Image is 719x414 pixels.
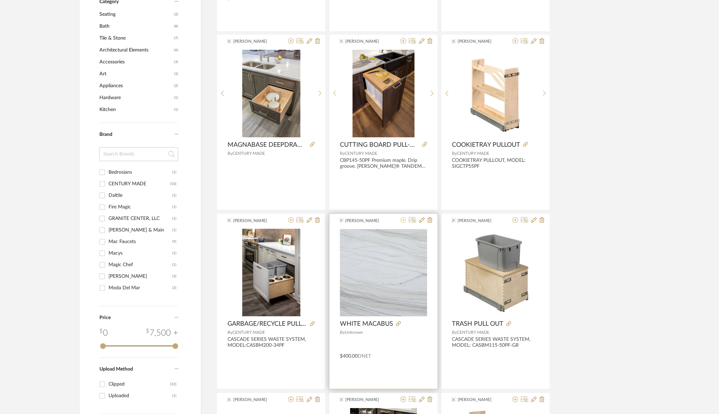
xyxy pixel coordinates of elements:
div: Clipped [109,379,170,390]
span: [PERSON_NAME] [345,38,389,44]
span: [PERSON_NAME] [233,396,277,403]
span: (2) [174,80,178,91]
span: (7) [174,33,178,44]
div: (3) [172,271,176,282]
span: (1) [174,104,178,115]
span: By [340,330,345,334]
span: (1) [174,92,178,103]
div: (1) [172,167,176,178]
span: Price [99,315,111,320]
div: (1) [172,190,176,201]
div: (3) [172,282,176,294]
div: Moda Del Mar [109,282,172,294]
div: [PERSON_NAME] & Main [109,225,172,236]
div: [PERSON_NAME] [109,271,172,282]
span: Accessories [99,56,172,68]
span: CENTURY MADE [457,330,489,334]
div: (9) [172,236,176,247]
div: (1) [172,259,176,270]
span: Hardware [99,92,172,104]
span: [PERSON_NAME] [345,396,389,403]
div: (32) [170,379,176,390]
img: CUTTING BOARD PULL-OUT [352,50,414,137]
div: Mac Faucets [109,236,172,247]
img: MAGNABASE DEEPDRAWER ORGANIZER [242,50,300,137]
span: (3) [174,56,178,68]
span: (6) [174,44,178,56]
span: [PERSON_NAME] [458,396,502,403]
span: GARBAGE/RECYCLE PULL OUT [228,320,307,328]
div: CASCADE SERIES WASTE SYSTEM, MODEL:CASBM200-34PF [228,337,315,349]
span: [PERSON_NAME] [233,218,277,224]
div: Fire Magic [109,201,172,213]
span: By [452,151,457,156]
span: By [340,151,345,156]
img: COOKIETRAY PULLOUT [460,50,531,137]
div: Macys [109,248,172,259]
div: Bedrosians [109,167,172,178]
img: WHITE MACABUS [340,229,427,316]
span: Tile & Stone [99,32,172,44]
span: [PERSON_NAME] [458,218,502,224]
span: Upload Method [99,367,133,372]
span: Kitchen [99,104,172,116]
div: 0 [99,327,108,339]
span: By [452,330,457,334]
span: (3) [174,68,178,80]
span: CENTURY MADE [457,151,489,156]
span: (8) [174,21,178,32]
div: CBP145-50PF Premium maple. Drip groove. [PERSON_NAME]® TANDEM slides with Shelf Lock. Removable c... [340,158,427,170]
input: Search Brands [99,147,178,161]
span: [PERSON_NAME] [345,218,389,224]
span: (2) [174,9,178,20]
div: (1) [172,225,176,236]
div: 0 [452,229,539,316]
span: WHITE MACABUS [340,320,393,328]
div: COOKIETRAY PULLOUT, MODEL: SIGCTP55PF [452,158,539,170]
img: TRASH PULL OUT [458,229,533,316]
span: Seating [99,8,172,20]
span: Appliances [99,80,172,92]
div: 0 [340,229,427,316]
div: (1) [172,390,176,401]
div: CASCADE SERIES WASTE SYSTEM, MODEL: CASBM115-50PF-GR [452,337,539,349]
span: CUTTING BOARD PULL-OUT [340,141,419,149]
div: (10) [170,178,176,189]
span: [PERSON_NAME] [458,38,502,44]
span: Art [99,68,172,80]
span: DNET [358,354,371,359]
span: MAGNABASE DEEPDRAWER ORGANIZER [228,141,307,149]
span: CENTURY MADE [345,151,377,156]
div: Magic Chef [109,259,172,270]
span: [PERSON_NAME] [233,38,277,44]
div: CENTURY MADE [109,178,170,189]
div: (1) [172,201,176,213]
span: Brand [99,132,112,137]
span: By [228,151,232,156]
div: (1) [172,248,176,259]
span: $400.00 [340,354,358,359]
div: (1) [172,213,176,224]
div: GRANITE CENTER, LLC [109,213,172,224]
span: CENTURY MADE [232,330,265,334]
div: Uploaded [109,390,172,401]
span: CENTURY MADE [232,151,265,156]
span: TRASH PULL OUT [452,320,503,328]
span: Architectural Elements [99,44,172,56]
img: GARBAGE/RECYCLE PULL OUT [242,229,300,316]
span: Bath [99,20,172,32]
span: COOKIETRAY PULLOUT [452,141,520,149]
span: By [228,330,232,334]
span: Unknown [345,330,363,334]
div: 7,500 + [146,327,178,339]
div: Daltile [109,190,172,201]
